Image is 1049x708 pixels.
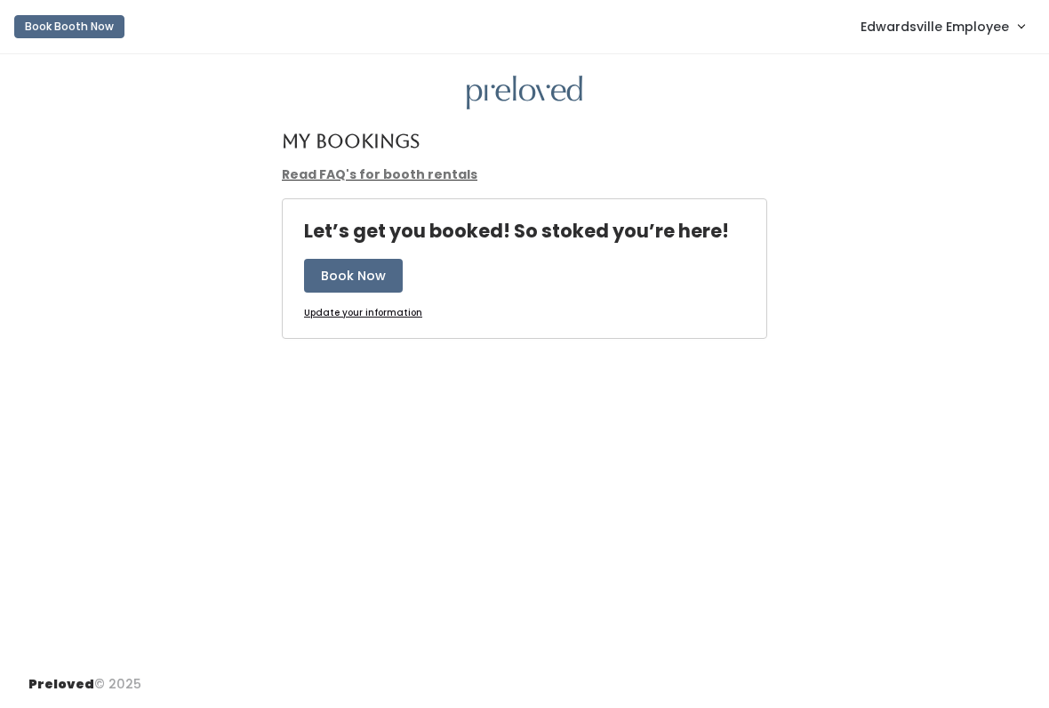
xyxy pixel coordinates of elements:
[467,76,582,110] img: preloved logo
[304,307,422,320] a: Update your information
[304,306,422,319] u: Update your information
[843,7,1042,45] a: Edwardsville Employee
[861,17,1009,36] span: Edwardsville Employee
[14,15,124,38] button: Book Booth Now
[282,131,420,151] h4: My Bookings
[282,165,477,183] a: Read FAQ's for booth rentals
[14,7,124,46] a: Book Booth Now
[304,221,729,241] h4: Let’s get you booked! So stoked you’re here!
[304,259,403,293] button: Book Now
[28,675,94,693] span: Preloved
[28,661,141,694] div: © 2025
